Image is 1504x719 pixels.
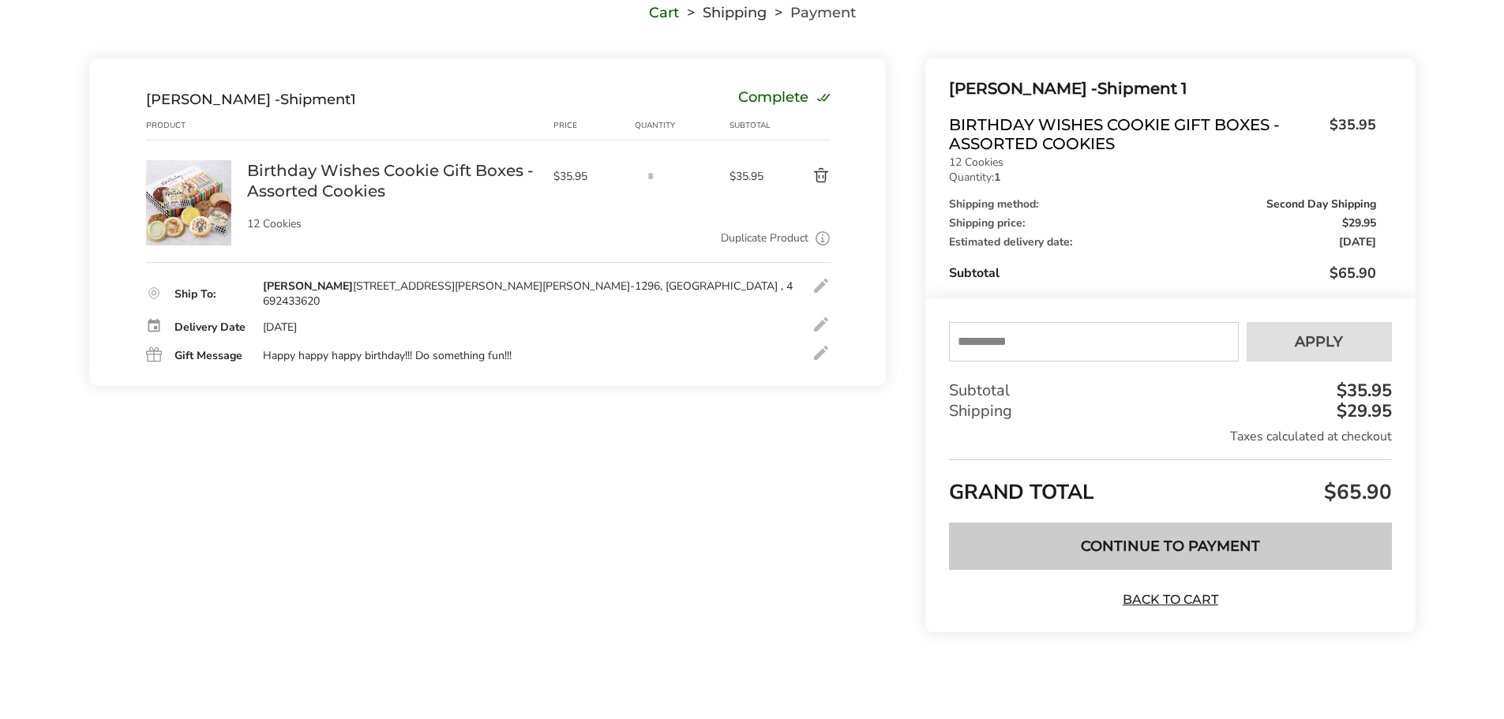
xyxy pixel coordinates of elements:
[1320,478,1392,506] span: $65.90
[553,119,636,132] div: Price
[146,159,231,174] a: Birthday Wishes Cookie Gift Boxes - Assorted Cookies
[146,91,356,108] div: Shipment
[1266,199,1376,210] span: Second Day Shipping
[174,289,247,300] div: Ship To:
[949,157,1375,168] p: 12 Cookies
[775,167,831,185] button: Delete product
[949,459,1391,511] div: GRAND TOTAL
[635,119,729,132] div: Quantity
[174,350,247,361] div: Gift Message
[1295,335,1343,349] span: Apply
[994,170,1000,185] strong: 1
[949,264,1375,283] div: Subtotal
[146,119,247,132] div: Product
[729,119,775,132] div: Subtotal
[1339,237,1376,248] span: [DATE]
[949,79,1097,98] span: [PERSON_NAME] -
[146,160,231,245] img: Birthday Wishes Cookie Gift Boxes - Assorted Cookies
[721,230,808,247] a: Duplicate Product
[635,160,666,192] input: Quantity input
[949,401,1391,421] div: Shipping
[949,115,1321,153] span: Birthday Wishes Cookie Gift Boxes - Assorted Cookies
[649,7,679,18] a: Cart
[553,169,628,184] span: $35.95
[738,91,831,108] div: Complete
[263,320,297,335] div: [DATE]
[949,115,1375,153] a: Birthday Wishes Cookie Gift Boxes - Assorted Cookies$35.95
[949,76,1375,102] div: Shipment 1
[263,349,512,363] div: Happy happy happy birthday!!! Do something fun!!!
[949,218,1375,229] div: Shipping price:
[1333,403,1392,420] div: $29.95
[351,91,356,108] span: 1
[146,91,280,108] span: [PERSON_NAME] -
[247,160,538,201] a: Birthday Wishes Cookie Gift Boxes - Assorted Cookies
[1330,264,1376,283] span: $65.90
[949,237,1375,248] div: Estimated delivery date:
[1342,218,1376,229] span: $29.95
[247,219,538,230] p: 12 Cookies
[729,169,775,184] span: $35.95
[949,380,1391,401] div: Subtotal
[949,172,1375,183] p: Quantity:
[263,279,795,308] div: [STREET_ADDRESS][PERSON_NAME][PERSON_NAME]-1296, [GEOGRAPHIC_DATA] , 4692433620
[790,7,856,18] span: Payment
[1322,115,1376,149] span: $35.95
[1115,591,1225,609] a: Back to Cart
[1333,382,1392,399] div: $35.95
[1247,322,1392,361] button: Apply
[679,7,767,18] li: Shipping
[263,279,353,294] strong: [PERSON_NAME]
[949,199,1375,210] div: Shipping method:
[949,522,1391,570] button: Continue to Payment
[949,428,1391,445] div: Taxes calculated at checkout
[174,322,247,333] div: Delivery Date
